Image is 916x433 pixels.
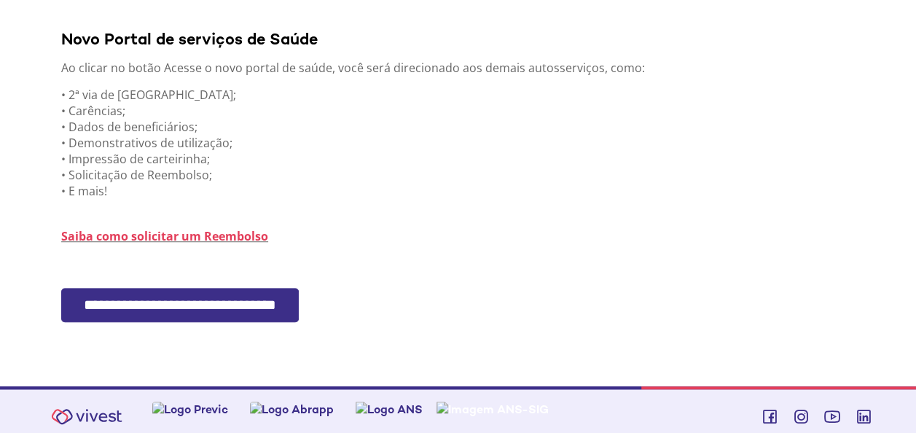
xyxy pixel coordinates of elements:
[61,87,866,199] p: • 2ª via de [GEOGRAPHIC_DATA]; • Carências; • Dados de beneficiários; • Demonstrativos de utiliza...
[250,402,334,417] img: Logo Abrapp
[61,28,866,49] div: Novo Portal de serviços de Saúde
[61,60,866,76] p: Ao clicar no botão Acesse o novo portal de saúde, você será direcionado aos demais autosserviços,...
[61,288,866,359] section: <span lang="pt-BR" dir="ltr">FacPlanPortlet - SSO Fácil</span>
[61,228,268,244] a: Saiba como solicitar um Reembolso
[437,402,549,417] img: Imagem ANS-SIG
[43,400,130,433] img: Vivest
[152,402,228,417] img: Logo Previc
[356,402,423,417] img: Logo ANS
